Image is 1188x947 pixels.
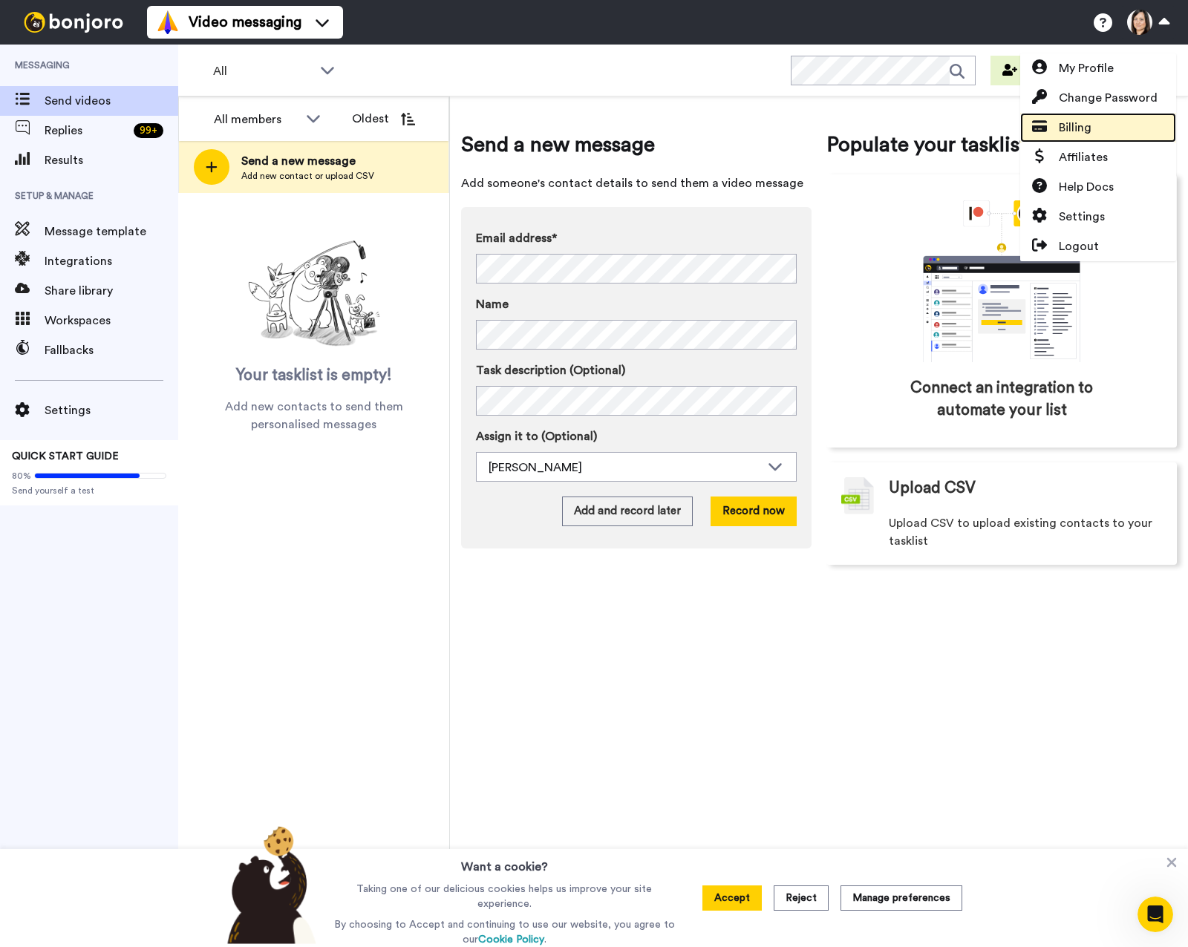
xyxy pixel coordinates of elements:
[990,56,1063,85] button: Invite
[45,223,178,240] span: Message template
[45,341,178,359] span: Fallbacks
[890,200,1113,362] div: animation
[236,364,392,387] span: Your tasklist is empty!
[1059,208,1105,226] span: Settings
[476,361,797,379] label: Task description (Optional)
[240,235,388,353] img: ready-set-action.png
[1020,53,1176,83] a: My Profile
[1059,178,1114,196] span: Help Docs
[889,514,1162,550] span: Upload CSV to upload existing contacts to your tasklist
[1059,119,1091,137] span: Billing
[12,470,31,482] span: 80%
[841,477,874,514] img: csv-grey.png
[330,917,679,947] p: By choosing to Accept and continuing to use our website, you agree to our .
[826,130,1177,160] span: Populate your tasklist
[562,497,693,526] button: Add and record later
[1020,83,1176,113] a: Change Password
[1059,148,1108,166] span: Affiliates
[1020,172,1176,202] a: Help Docs
[1020,202,1176,232] a: Settings
[214,825,324,944] img: bear-with-cookie.png
[461,849,548,876] h3: Want a cookie?
[890,377,1114,422] span: Connect an integration to automate your list
[1059,89,1158,107] span: Change Password
[1020,232,1176,261] a: Logout
[461,130,812,160] span: Send a new message
[1059,59,1114,77] span: My Profile
[1059,237,1099,255] span: Logout
[12,451,119,462] span: QUICK START GUIDE
[45,151,178,169] span: Results
[476,427,797,445] label: Assign it to (Optional)
[213,62,313,80] span: All
[889,477,976,499] span: Upload CSV
[461,174,812,192] span: Add someone's contact details to send them a video message
[214,111,298,128] div: All members
[241,152,374,170] span: Send a new message
[241,170,374,182] span: Add new contact or upload CSV
[1138,897,1173,932] iframe: Intercom live chat
[341,104,426,134] button: Oldest
[1020,113,1176,142] a: Billing
[702,885,762,911] button: Accept
[156,10,180,34] img: vm-color.svg
[134,123,163,138] div: 99 +
[200,398,427,433] span: Add new contacts to send them personalised messages
[18,12,129,33] img: bj-logo-header-white.svg
[774,885,829,911] button: Reject
[1020,142,1176,172] a: Affiliates
[330,882,679,911] p: Taking one of our delicious cookies helps us improve your site experience.
[45,402,178,419] span: Settings
[45,312,178,330] span: Workspaces
[45,122,128,140] span: Replies
[476,229,797,247] label: Email address*
[711,497,797,526] button: Record now
[12,485,166,497] span: Send yourself a test
[45,252,178,270] span: Integrations
[45,92,178,110] span: Send videos
[189,12,301,33] span: Video messaging
[478,934,544,945] a: Cookie Policy
[841,885,962,911] button: Manage preferences
[489,459,760,476] div: [PERSON_NAME]
[476,295,509,313] span: Name
[45,282,178,300] span: Share library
